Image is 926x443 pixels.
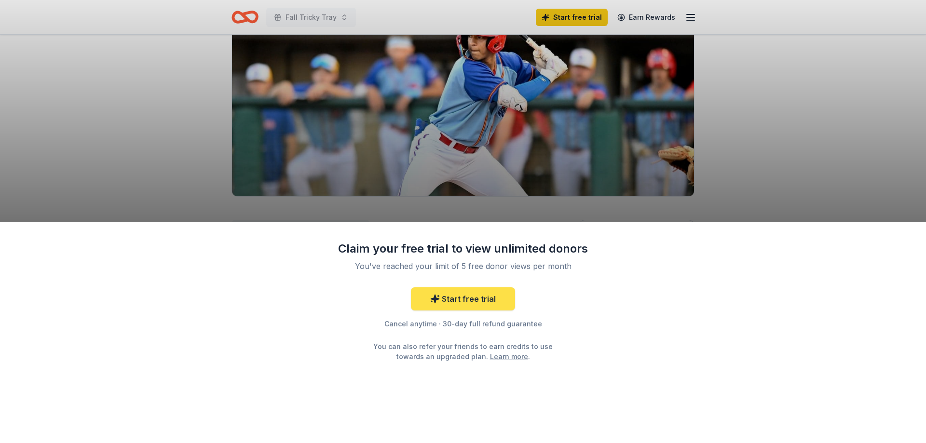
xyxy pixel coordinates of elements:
[411,287,515,310] a: Start free trial
[338,318,588,330] div: Cancel anytime · 30-day full refund guarantee
[365,341,561,362] div: You can also refer your friends to earn credits to use towards an upgraded plan. .
[338,241,588,256] div: Claim your free trial to view unlimited donors
[490,351,528,362] a: Learn more
[349,260,577,272] div: You've reached your limit of 5 free donor views per month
